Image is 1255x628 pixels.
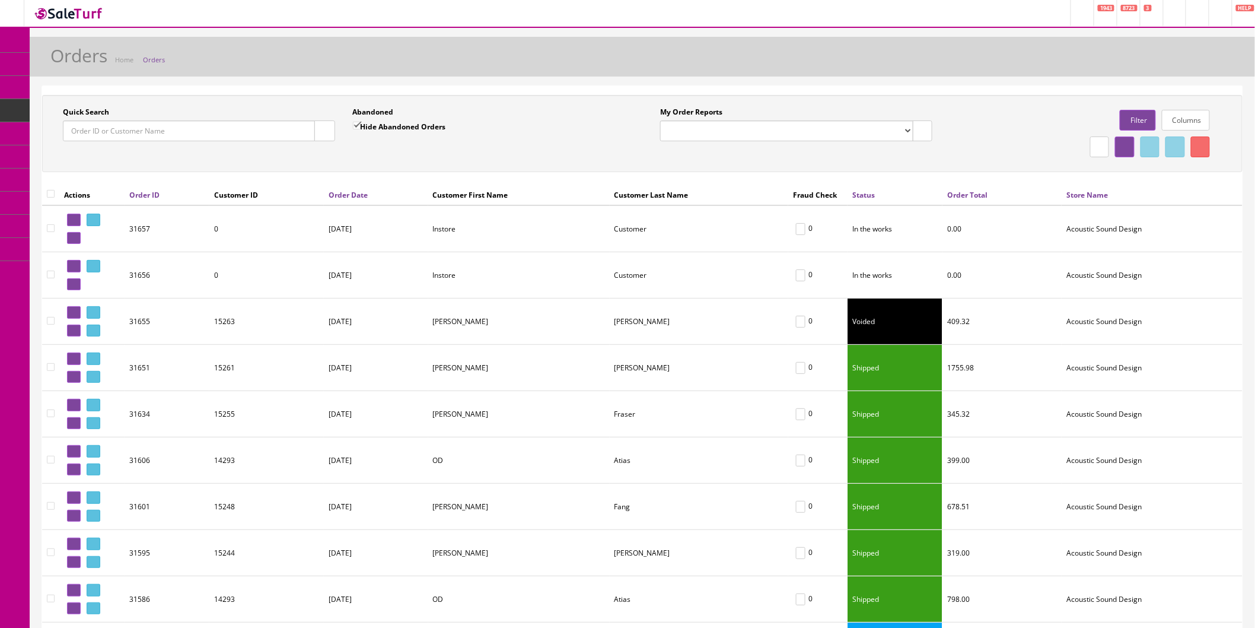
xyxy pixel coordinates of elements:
td: Geoffrey [428,484,610,530]
td: 15244 [209,530,324,576]
a: Status [852,190,875,200]
a: Order Date [329,190,368,200]
td: [DATE] [324,345,428,391]
td: Schultz [610,299,789,345]
a: Home [115,55,133,64]
td: 31634 [125,391,209,437]
td: Acoustic Sound Design [1062,437,1243,484]
label: Hide Abandoned Orders [353,120,446,132]
td: Acoustic Sound Design [1062,345,1243,391]
input: Order ID or Customer Name [63,120,315,141]
td: 345.32 [942,391,1062,437]
td: Voided [848,299,942,345]
h1: Orders [50,46,107,65]
td: [DATE] [324,484,428,530]
td: Acoustic Sound Design [1062,299,1243,345]
td: Shipped [848,530,942,576]
span: HELP [1236,5,1254,11]
th: Customer First Name [428,184,610,205]
td: [DATE] [324,530,428,576]
td: Bauman [610,530,789,576]
td: 31595 [125,530,209,576]
td: [DATE] [324,299,428,345]
td: 14293 [209,576,324,623]
td: Acoustic Sound Design [1062,530,1243,576]
td: Acoustic Sound Design [1062,252,1243,299]
td: [DATE] [324,252,428,299]
td: 15263 [209,299,324,345]
td: Shipped [848,345,942,391]
img: SaleTurf [33,5,104,21]
td: 0 [788,205,848,252]
td: Instore [428,205,610,252]
td: 0 [209,252,324,299]
td: 0 [788,530,848,576]
td: 399.00 [942,437,1062,484]
td: Shipped [848,576,942,623]
input: Hide Abandoned Orders [353,122,361,129]
td: 0 [788,345,848,391]
span: 1943 [1098,5,1114,11]
span: 3 [1144,5,1152,11]
td: OD [428,437,610,484]
a: Store Name [1066,190,1108,200]
label: My Order Reports [660,107,722,118]
td: [DATE] [324,437,428,484]
td: 31586 [125,576,209,623]
td: 15255 [209,391,324,437]
td: Customer [610,252,789,299]
td: Atias [610,437,789,484]
td: In the works [848,252,942,299]
a: Columns [1162,110,1210,131]
td: [DATE] [324,205,428,252]
td: 409.32 [942,299,1062,345]
th: Customer ID [209,184,324,205]
td: 14293 [209,437,324,484]
td: 31651 [125,345,209,391]
label: Quick Search [63,107,109,118]
td: In the works [848,205,942,252]
label: Abandoned [353,107,394,118]
td: Shipped [848,484,942,530]
td: 31657 [125,205,209,252]
td: Derek [428,345,610,391]
th: Fraud Check [788,184,848,205]
td: Fang [610,484,789,530]
td: Acoustic Sound Design [1062,576,1243,623]
td: [DATE] [324,391,428,437]
td: 0 [788,484,848,530]
td: 678.51 [942,484,1062,530]
td: 0 [788,576,848,623]
a: Filter [1120,110,1155,131]
td: OD [428,576,610,623]
td: Acoustic Sound Design [1062,484,1243,530]
td: Ken [428,299,610,345]
a: Order ID [129,190,160,200]
td: 15261 [209,345,324,391]
td: 15248 [209,484,324,530]
td: 0.00 [942,205,1062,252]
td: 0 [788,437,848,484]
td: 0 [209,205,324,252]
td: 31655 [125,299,209,345]
td: [DATE] [324,576,428,623]
a: Orders [143,55,165,64]
td: 31656 [125,252,209,299]
td: 798.00 [942,576,1062,623]
td: Fraser [610,391,789,437]
td: 31601 [125,484,209,530]
td: Acoustic Sound Design [1062,205,1243,252]
td: 0 [788,391,848,437]
td: Fong [610,345,789,391]
th: Customer Last Name [610,184,789,205]
td: 319.00 [942,530,1062,576]
th: Actions [59,184,125,205]
td: 0 [788,299,848,345]
td: Gregg [428,530,610,576]
span: 8723 [1121,5,1138,11]
td: 0 [788,252,848,299]
td: 31606 [125,437,209,484]
td: Acoustic Sound Design [1062,391,1243,437]
td: Instore [428,252,610,299]
td: Customer [610,205,789,252]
